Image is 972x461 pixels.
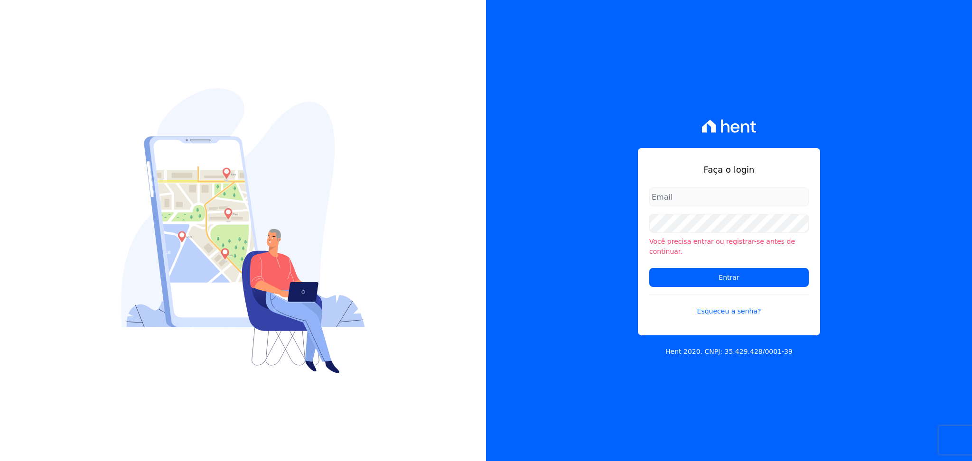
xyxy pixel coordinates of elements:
[649,163,809,176] h1: Faça o login
[649,237,809,257] li: Você precisa entrar ou registrar-se antes de continuar.
[649,268,809,287] input: Entrar
[665,347,793,357] p: Hent 2020. CNPJ: 35.429.428/0001-39
[649,295,809,316] a: Esqueceu a senha?
[121,88,365,373] img: Login
[649,187,809,206] input: Email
